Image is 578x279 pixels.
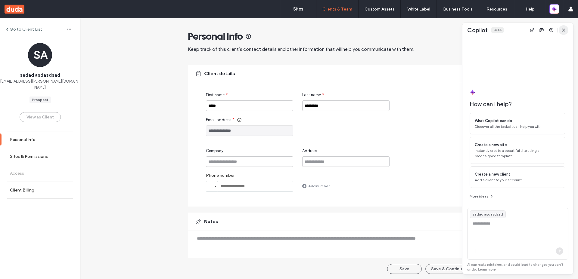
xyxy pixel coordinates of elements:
[475,177,560,183] span: Add a client to your account
[475,142,507,148] span: Create a new site
[425,264,470,274] button: Save & Continue
[188,46,414,52] span: Keep track of this client’s contact details and other information that will help you communicate ...
[470,113,565,134] div: What Copilot can doDiscover all the tasks it can help you with
[10,137,36,142] label: Personal Info
[206,117,231,123] span: Email address
[206,125,293,136] input: Email address
[467,262,563,271] span: AI can make mistakes, and could lead to changes you can’t undo.
[302,100,390,111] input: Last name
[526,7,535,12] label: Help
[10,27,42,32] label: Go to Client List
[302,156,390,167] input: Address
[302,92,321,98] span: Last name
[491,27,504,33] div: Beta
[467,26,488,34] span: Copilot
[204,218,218,225] span: Notes
[387,264,422,274] button: Save
[473,212,503,217] span: sadad asdasdsad
[475,171,510,177] span: Create a new client
[470,166,565,188] div: Create a new clientAdd a client to your account
[478,267,496,272] a: Learn more
[28,43,52,67] div: SA
[470,193,494,200] button: More ideas
[206,156,293,167] input: Company
[308,181,330,191] label: Add number
[475,118,512,124] span: What Copilot can do
[32,97,48,103] div: Prospect
[322,7,352,12] label: Clients & Team
[475,148,560,159] span: Instantly create a beautiful site using a predesigned template
[475,124,560,129] span: Discover all the tasks it can help you with
[293,6,303,12] label: Sites
[407,7,430,12] label: White Label
[206,92,225,98] span: First name
[206,173,293,181] label: Phone number
[206,148,223,154] span: Company
[365,7,395,12] label: Custom Assets
[10,154,48,159] label: Sites & Permissions
[470,137,565,164] div: Create a new siteInstantly create a beautiful site using a predesigned template
[443,7,473,12] label: Business Tools
[10,188,34,193] label: Client Billing
[204,70,235,77] span: Client details
[486,7,507,12] label: Resources
[188,30,243,42] span: Personal Info
[470,100,565,108] span: How can I help?
[10,171,24,176] label: Access
[302,148,317,154] span: Address
[20,72,60,78] span: sadad asdasdsad
[206,100,293,111] input: First name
